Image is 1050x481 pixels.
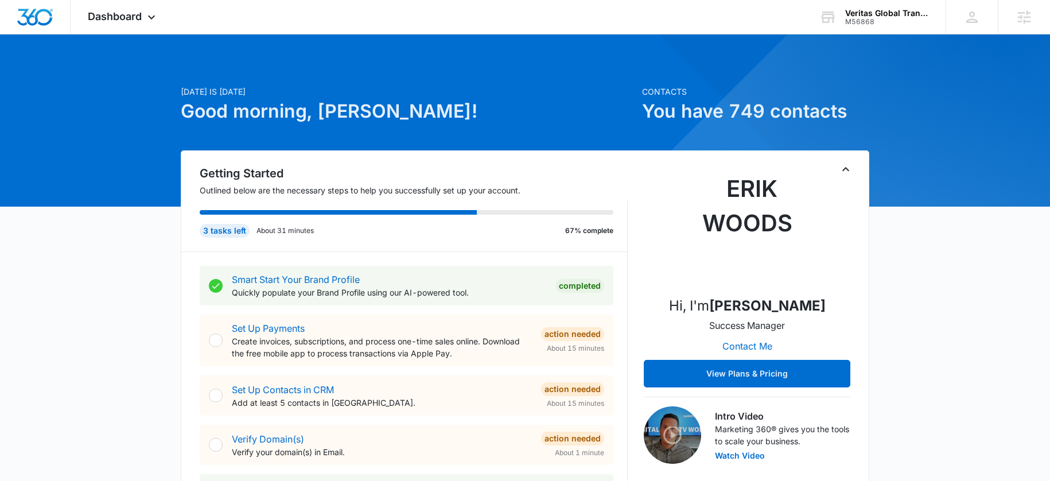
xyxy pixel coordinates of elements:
p: Contacts [642,86,869,98]
a: Set Up Payments [232,323,305,334]
div: Completed [555,279,604,293]
span: About 15 minutes [547,343,604,354]
button: Contact Me [711,332,784,360]
p: Hi, I'm [669,296,826,316]
p: Outlined below are the necessary steps to help you successfully set up your account. [200,184,628,196]
div: Action Needed [541,327,604,341]
strong: [PERSON_NAME] [709,297,826,314]
p: Quickly populate your Brand Profile using our AI-powered tool. [232,286,546,298]
h1: Good morning, [PERSON_NAME]! [181,98,635,125]
a: Verify Domain(s) [232,433,304,445]
span: About 1 minute [555,448,604,458]
button: Watch Video [715,452,765,460]
a: Set Up Contacts in CRM [232,384,334,395]
a: Smart Start Your Brand Profile [232,274,360,285]
span: About 15 minutes [547,398,604,409]
button: Toggle Collapse [839,162,853,176]
p: Success Manager [709,319,785,332]
div: account id [845,18,929,26]
div: Action Needed [541,382,604,396]
div: account name [845,9,929,18]
img: Intro Video [644,406,701,464]
h1: You have 749 contacts [642,98,869,125]
p: Add at least 5 contacts in [GEOGRAPHIC_DATA]. [232,397,532,409]
p: Create invoices, subscriptions, and process one-time sales online. Download the free mobile app t... [232,335,532,359]
div: 3 tasks left [200,224,250,238]
span: Dashboard [88,10,142,22]
div: Action Needed [541,432,604,445]
p: Verify your domain(s) in Email. [232,446,532,458]
h2: Getting Started [200,165,628,182]
h3: Intro Video [715,409,850,423]
p: [DATE] is [DATE] [181,86,635,98]
p: About 31 minutes [256,226,314,236]
p: 67% complete [565,226,613,236]
p: Marketing 360® gives you the tools to scale your business. [715,423,850,447]
img: Erik Woods [690,172,804,286]
button: View Plans & Pricing [644,360,850,387]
